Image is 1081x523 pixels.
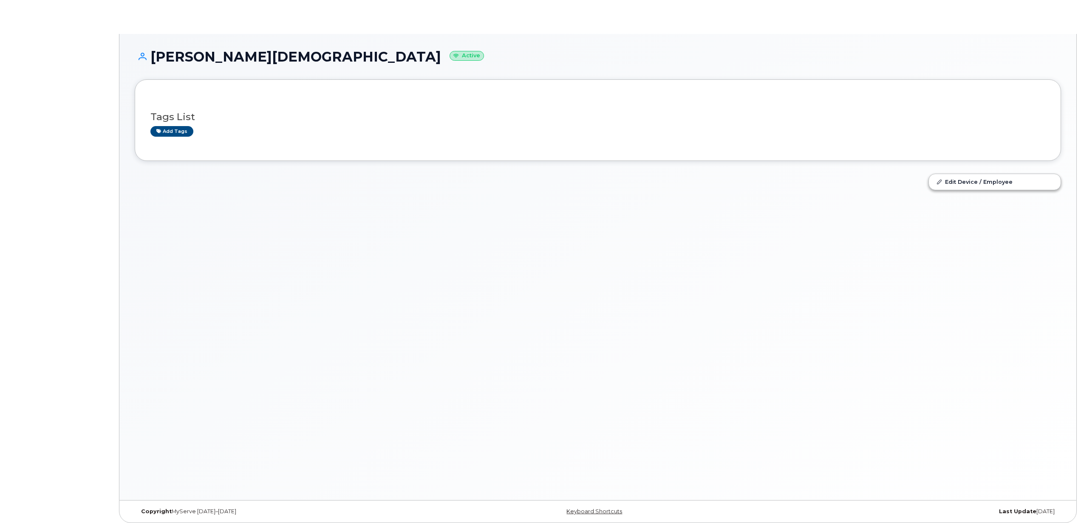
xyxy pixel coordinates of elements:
h3: Tags List [150,112,1045,122]
h1: [PERSON_NAME][DEMOGRAPHIC_DATA] [135,49,1061,64]
a: Edit Device / Employee [929,174,1061,189]
small: Active [450,51,484,61]
strong: Copyright [141,508,172,515]
strong: Last Update [999,508,1036,515]
div: MyServe [DATE]–[DATE] [135,508,444,515]
a: Add tags [150,126,193,137]
a: Keyboard Shortcuts [566,508,622,515]
div: [DATE] [752,508,1061,515]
